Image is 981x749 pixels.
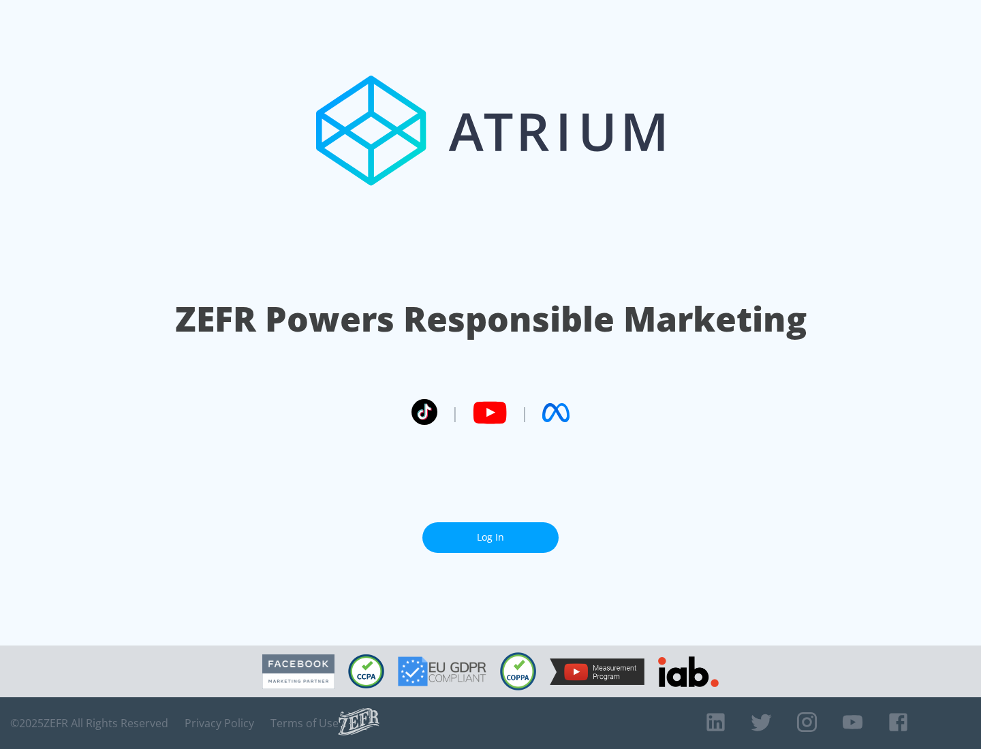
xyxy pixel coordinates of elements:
img: GDPR Compliant [398,656,486,686]
img: IAB [658,656,719,687]
h1: ZEFR Powers Responsible Marketing [175,296,807,342]
img: YouTube Measurement Program [550,658,644,685]
span: © 2025 ZEFR All Rights Reserved [10,716,168,730]
span: | [451,402,459,423]
img: CCPA Compliant [348,654,384,688]
a: Privacy Policy [185,716,254,730]
a: Terms of Use [270,716,339,730]
a: Log In [422,522,559,553]
img: COPPA Compliant [500,652,536,690]
span: | [520,402,529,423]
img: Facebook Marketing Partner [262,654,334,689]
